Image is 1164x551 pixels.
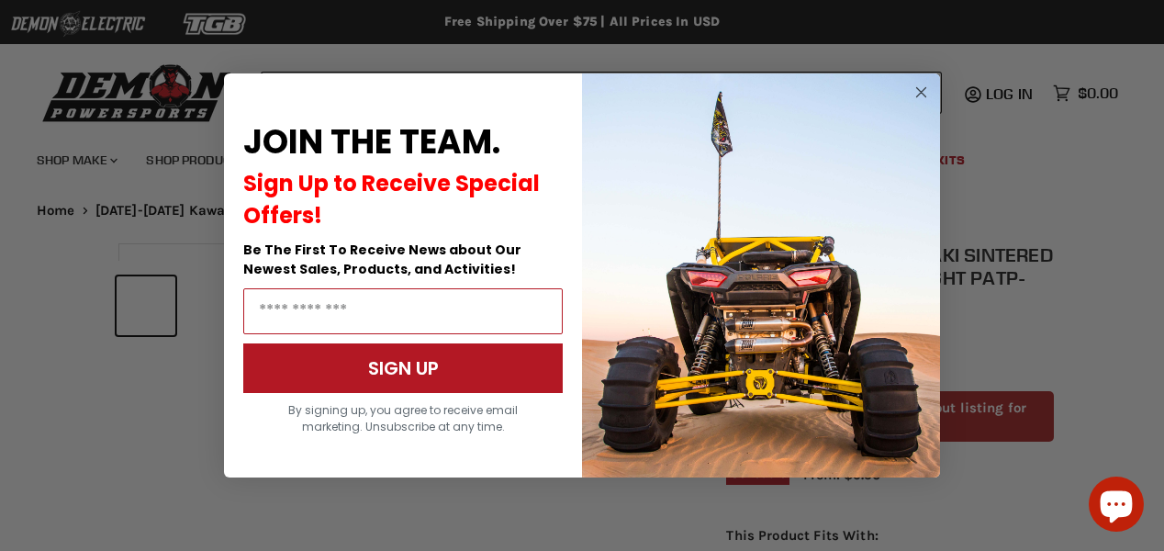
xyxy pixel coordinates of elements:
[243,288,563,334] input: Email Address
[910,81,933,104] button: Close dialog
[288,402,518,434] span: By signing up, you agree to receive email marketing. Unsubscribe at any time.
[243,118,500,165] span: JOIN THE TEAM.
[243,241,521,278] span: Be The First To Receive News about Our Newest Sales, Products, and Activities!
[1083,477,1149,536] inbox-online-store-chat: Shopify online store chat
[243,343,563,393] button: SIGN UP
[243,168,540,231] span: Sign Up to Receive Special Offers!
[582,73,940,478] img: a9095488-b6e7-41ba-879d-588abfab540b.jpeg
